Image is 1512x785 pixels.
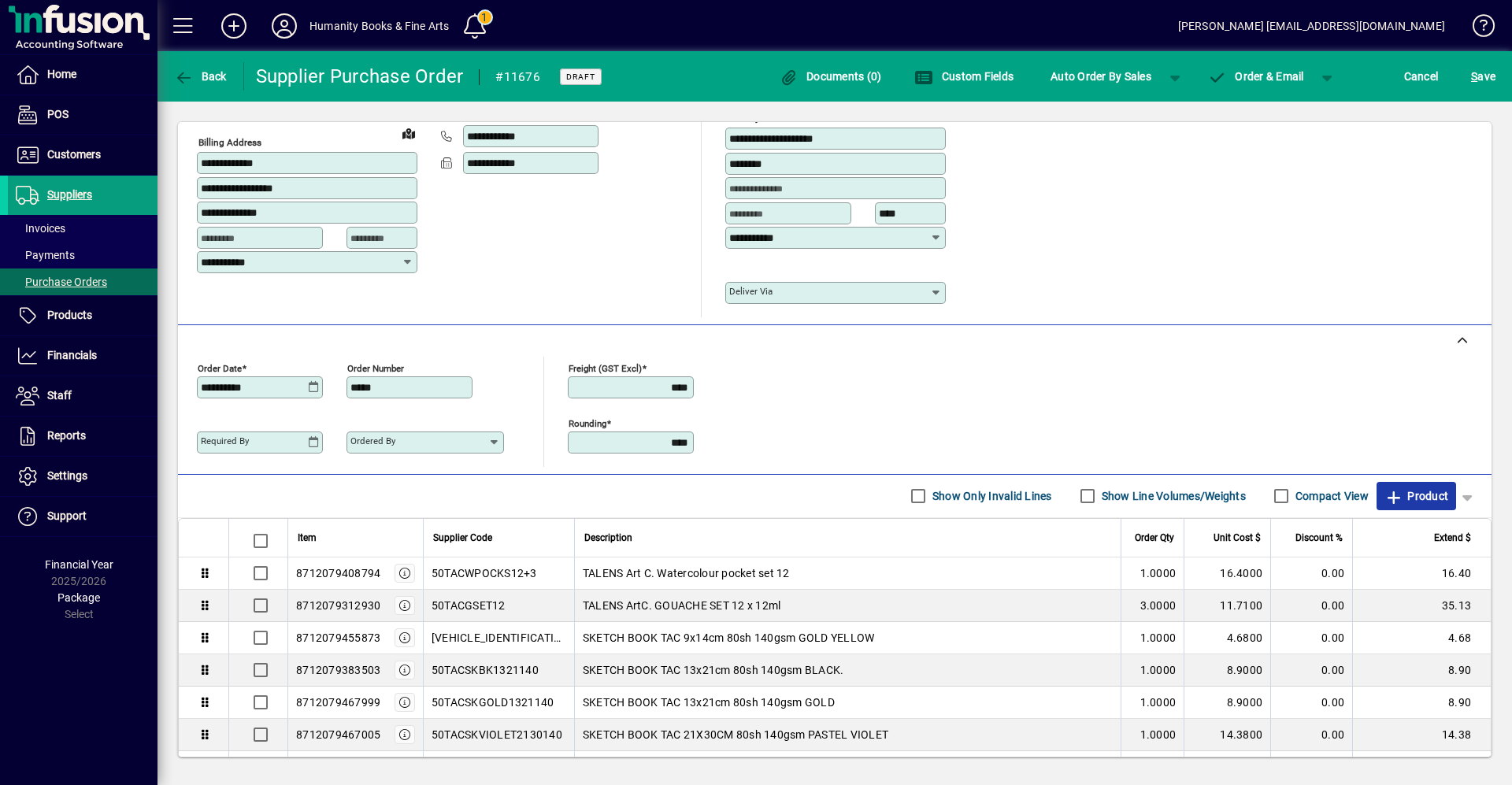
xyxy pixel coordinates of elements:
[1270,687,1352,719] td: 0.00
[396,120,421,146] a: View on map
[1384,483,1448,509] span: Product
[423,590,574,622] td: 50TACGSET12
[1270,751,1352,783] td: 0.00
[1051,64,1151,89] span: Auto Order By Sales
[201,435,249,446] mat-label: Required by
[495,65,540,90] div: #11676
[1400,62,1443,91] button: Cancel
[584,529,632,546] span: Description
[47,389,72,402] span: Staff
[47,108,69,120] span: POS
[47,509,87,522] span: Support
[47,148,101,161] span: Customers
[1121,751,1184,783] td: 1.0000
[296,565,380,581] div: 8712079408794
[8,457,157,496] a: Settings
[170,62,231,91] button: Back
[1352,687,1491,719] td: 8.90
[57,591,100,604] span: Package
[1135,529,1174,546] span: Order Qty
[47,188,92,201] span: Suppliers
[1461,3,1492,54] a: Knowledge Base
[1043,62,1159,91] button: Auto Order By Sales
[16,249,75,261] span: Payments
[8,417,157,456] a: Reports
[423,654,574,687] td: 50TACSKBK1321140
[1121,719,1184,751] td: 1.0000
[296,630,380,646] div: 8712079455873
[1471,64,1495,89] span: ave
[566,72,595,82] span: Draft
[1184,557,1270,590] td: 16.4000
[423,719,574,751] td: 50TACSKVIOLET2130140
[47,469,87,482] span: Settings
[298,529,317,546] span: Item
[569,417,606,428] mat-label: Rounding
[157,62,244,91] app-page-header-button: Back
[1121,622,1184,654] td: 1.0000
[296,662,380,678] div: 8712079383503
[1270,557,1352,590] td: 0.00
[1352,654,1491,687] td: 8.90
[8,215,157,242] a: Invoices
[47,68,76,80] span: Home
[1471,70,1477,83] span: S
[914,70,1014,83] span: Custom Fields
[1467,62,1499,91] button: Save
[16,276,107,288] span: Purchase Orders
[8,497,157,536] a: Support
[583,565,790,581] span: TALENS Art C. Watercolour pocket set 12
[433,529,492,546] span: Supplier Code
[910,62,1017,91] button: Custom Fields
[209,12,259,40] button: Add
[729,286,773,297] mat-label: Deliver via
[1352,719,1491,751] td: 14.38
[8,135,157,175] a: Customers
[780,70,882,83] span: Documents (0)
[583,662,844,678] span: SKETCH BOOK TAC 13x21cm 80sh 140gsm BLACK.
[1404,64,1439,89] span: Cancel
[929,488,1052,504] label: Show Only Invalid Lines
[1184,622,1270,654] td: 4.6800
[8,268,157,295] a: Purchase Orders
[569,362,642,373] mat-label: Freight (GST excl)
[583,598,781,613] span: TALENS ArtC. GOUACHE SET 12 x 12ml
[1270,622,1352,654] td: 0.00
[256,64,464,89] div: Supplier Purchase Order
[776,62,886,91] button: Documents (0)
[347,362,404,373] mat-label: Order number
[1121,687,1184,719] td: 1.0000
[8,242,157,268] a: Payments
[1377,482,1456,510] button: Product
[8,55,157,94] a: Home
[198,362,242,373] mat-label: Order date
[423,622,574,654] td: [VEHICLE_IDENTIFICATION_NUMBER]
[1121,557,1184,590] td: 1.0000
[1208,70,1304,83] span: Order & Email
[296,727,380,742] div: 8712079467005
[16,222,65,235] span: Invoices
[47,309,92,321] span: Products
[45,558,113,571] span: Financial Year
[1270,590,1352,622] td: 0.00
[1184,590,1270,622] td: 11.7100
[1099,488,1246,504] label: Show Line Volumes/Weights
[1295,529,1343,546] span: Discount %
[1352,751,1491,783] td: 16.40
[8,376,157,416] a: Staff
[1214,529,1261,546] span: Unit Cost $
[8,95,157,135] a: POS
[423,557,574,590] td: 50TACWPOCKS12+3
[1121,590,1184,622] td: 3.0000
[8,296,157,335] a: Products
[1184,751,1270,783] td: 16.4000
[1270,719,1352,751] td: 0.00
[423,751,574,783] td: 50TACSKPINK2130140
[8,336,157,376] a: Financials
[47,429,86,442] span: Reports
[309,13,450,39] div: Humanity Books & Fine Arts
[583,630,875,646] span: SKETCH BOOK TAC 9x14cm 80sh 140gsm GOLD YELLOW
[1184,719,1270,751] td: 14.3800
[423,687,574,719] td: 50TACSKGOLD1321140
[1434,529,1471,546] span: Extend $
